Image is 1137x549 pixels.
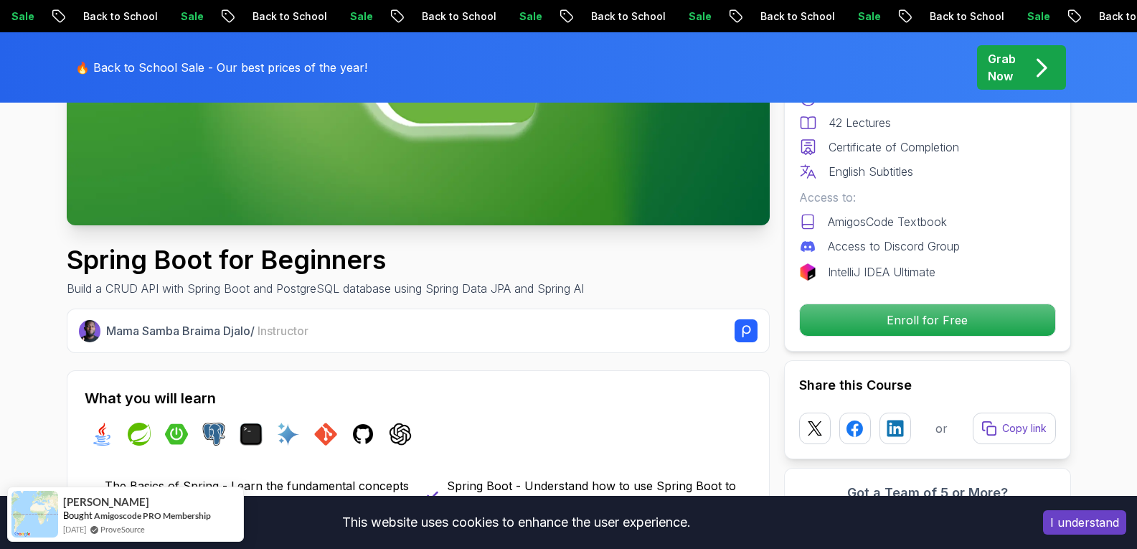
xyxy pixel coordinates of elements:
img: postgres logo [202,423,225,446]
p: Back to School [70,9,167,24]
p: Back to School [577,9,675,24]
div: This website uses cookies to enhance the user experience. [11,507,1022,538]
img: spring logo [128,423,151,446]
span: [DATE] [63,523,86,535]
p: Sale [167,9,213,24]
p: Sale [844,9,890,24]
img: ai logo [277,423,300,446]
p: Back to School [239,9,336,24]
p: Access to: [799,189,1056,206]
p: Sale [1014,9,1060,24]
img: java logo [90,423,113,446]
p: or [935,420,948,437]
p: Copy link [1002,421,1047,436]
p: Spring Boot - Understand how to use Spring Boot to simplify the development of Spring applications. [447,477,752,512]
p: 42 Lectures [829,114,891,131]
button: Accept cookies [1043,510,1126,535]
img: provesource social proof notification image [11,491,58,538]
p: Back to School [916,9,1014,24]
p: AmigosCode Textbook [828,213,947,230]
img: terminal logo [240,423,263,446]
span: [PERSON_NAME] [63,496,149,508]
p: Certificate of Completion [829,139,959,156]
img: chatgpt logo [389,423,412,446]
p: Back to School [408,9,506,24]
p: Access to Discord Group [828,238,960,255]
p: English Subtitles [829,163,913,180]
img: Nelson Djalo [79,320,101,342]
p: Sale [336,9,382,24]
p: Sale [506,9,552,24]
span: Instructor [258,324,308,338]
button: Copy link [973,413,1056,444]
span: Bought [63,510,93,521]
p: Grab Now [988,50,1016,85]
img: jetbrains logo [799,263,816,281]
h2: What you will learn [85,388,752,408]
a: Amigoscode PRO Membership [94,510,211,521]
img: github logo [352,423,374,446]
p: Enroll for Free [800,304,1055,336]
p: Mama Samba Braima Djalo / [106,322,308,339]
img: spring-boot logo [165,423,188,446]
h1: Spring Boot for Beginners [67,245,584,274]
p: IntelliJ IDEA Ultimate [828,263,935,281]
a: ProveSource [100,523,145,535]
p: The Basics of Spring - Learn the fundamental concepts and features of the Spring framework. [105,477,410,512]
img: git logo [314,423,337,446]
h3: Got a Team of 5 or More? [799,483,1056,503]
p: Back to School [747,9,844,24]
p: Sale [675,9,721,24]
button: Enroll for Free [799,304,1056,337]
p: 🔥 Back to School Sale - Our best prices of the year! [75,59,367,76]
p: Build a CRUD API with Spring Boot and PostgreSQL database using Spring Data JPA and Spring AI [67,280,584,297]
h2: Share this Course [799,375,1056,395]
